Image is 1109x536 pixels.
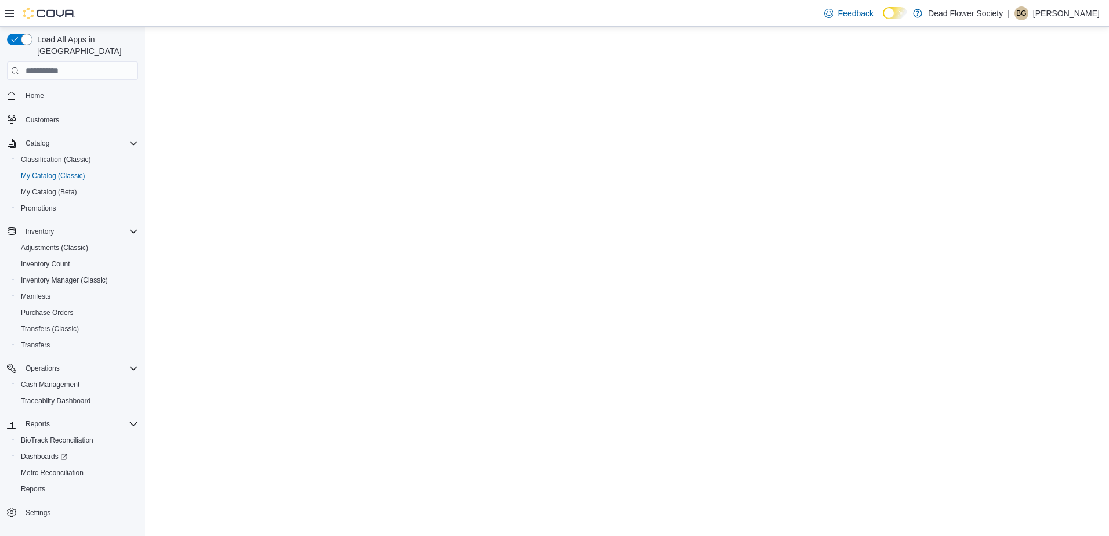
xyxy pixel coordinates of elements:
button: Metrc Reconciliation [12,465,143,481]
a: Cash Management [16,378,84,392]
span: Inventory [21,224,138,238]
button: Home [2,87,143,104]
button: Reports [12,481,143,497]
span: Settings [21,505,138,520]
a: Inventory Count [16,257,75,271]
button: Inventory [21,224,59,238]
span: Promotions [16,201,138,215]
button: Inventory Manager (Classic) [12,272,143,288]
a: Transfers (Classic) [16,322,84,336]
button: Purchase Orders [12,305,143,321]
a: Adjustments (Classic) [16,241,93,255]
a: Dashboards [12,448,143,465]
button: Reports [2,416,143,432]
span: Settings [26,508,50,517]
span: Operations [26,364,60,373]
span: Cash Management [21,380,79,389]
p: [PERSON_NAME] [1033,6,1100,20]
a: Purchase Orders [16,306,78,320]
a: Classification (Classic) [16,153,96,166]
span: Dark Mode [883,19,883,20]
span: BG [1016,6,1026,20]
a: Customers [21,113,64,127]
input: Dark Mode [883,7,907,19]
button: Reports [21,417,55,431]
span: Traceabilty Dashboard [16,394,138,408]
span: My Catalog (Classic) [16,169,138,183]
span: Inventory [26,227,54,236]
a: BioTrack Reconciliation [16,433,98,447]
span: My Catalog (Beta) [21,187,77,197]
span: Reports [21,484,45,494]
button: Traceabilty Dashboard [12,393,143,409]
span: Customers [21,112,138,126]
button: Settings [2,504,143,521]
span: My Catalog (Classic) [21,171,85,180]
button: Operations [2,360,143,376]
a: Dashboards [16,450,72,463]
a: Reports [16,482,50,496]
span: Home [26,91,44,100]
img: Cova [23,8,75,19]
span: Reports [16,482,138,496]
button: Transfers (Classic) [12,321,143,337]
a: Feedback [820,2,878,25]
span: Purchase Orders [21,308,74,317]
a: Transfers [16,338,55,352]
span: BioTrack Reconciliation [21,436,93,445]
span: Purchase Orders [16,306,138,320]
button: My Catalog (Classic) [12,168,143,184]
p: | [1007,6,1010,20]
a: Promotions [16,201,61,215]
span: Transfers (Classic) [16,322,138,336]
span: Metrc Reconciliation [16,466,138,480]
span: Transfers (Classic) [21,324,79,334]
span: Metrc Reconciliation [21,468,84,477]
span: Home [21,88,138,103]
span: Manifests [21,292,50,301]
button: Operations [21,361,64,375]
span: Feedback [838,8,874,19]
button: Promotions [12,200,143,216]
a: Metrc Reconciliation [16,466,88,480]
span: Reports [26,419,50,429]
span: Cash Management [16,378,138,392]
span: Inventory Count [21,259,70,269]
a: My Catalog (Classic) [16,169,90,183]
span: Dashboards [21,452,67,461]
button: Classification (Classic) [12,151,143,168]
span: Inventory Count [16,257,138,271]
span: Catalog [21,136,138,150]
span: Classification (Classic) [16,153,138,166]
span: Inventory Manager (Classic) [16,273,138,287]
p: Dead Flower Society [928,6,1003,20]
button: Inventory [2,223,143,240]
button: Catalog [21,136,54,150]
button: Manifests [12,288,143,305]
span: Load All Apps in [GEOGRAPHIC_DATA] [32,34,138,57]
span: Catalog [26,139,49,148]
span: Traceabilty Dashboard [21,396,90,405]
span: Customers [26,115,59,125]
button: Catalog [2,135,143,151]
a: Manifests [16,289,55,303]
a: Home [21,89,49,103]
a: My Catalog (Beta) [16,185,82,199]
button: Transfers [12,337,143,353]
button: BioTrack Reconciliation [12,432,143,448]
a: Inventory Manager (Classic) [16,273,113,287]
span: Adjustments (Classic) [16,241,138,255]
div: Brittany Garrett [1014,6,1028,20]
button: Adjustments (Classic) [12,240,143,256]
span: Manifests [16,289,138,303]
a: Traceabilty Dashboard [16,394,95,408]
span: Inventory Manager (Classic) [21,276,108,285]
button: My Catalog (Beta) [12,184,143,200]
button: Inventory Count [12,256,143,272]
span: Transfers [21,341,50,350]
span: Dashboards [16,450,138,463]
span: Adjustments (Classic) [21,243,88,252]
a: Settings [21,506,55,520]
span: Promotions [21,204,56,213]
span: Classification (Classic) [21,155,91,164]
